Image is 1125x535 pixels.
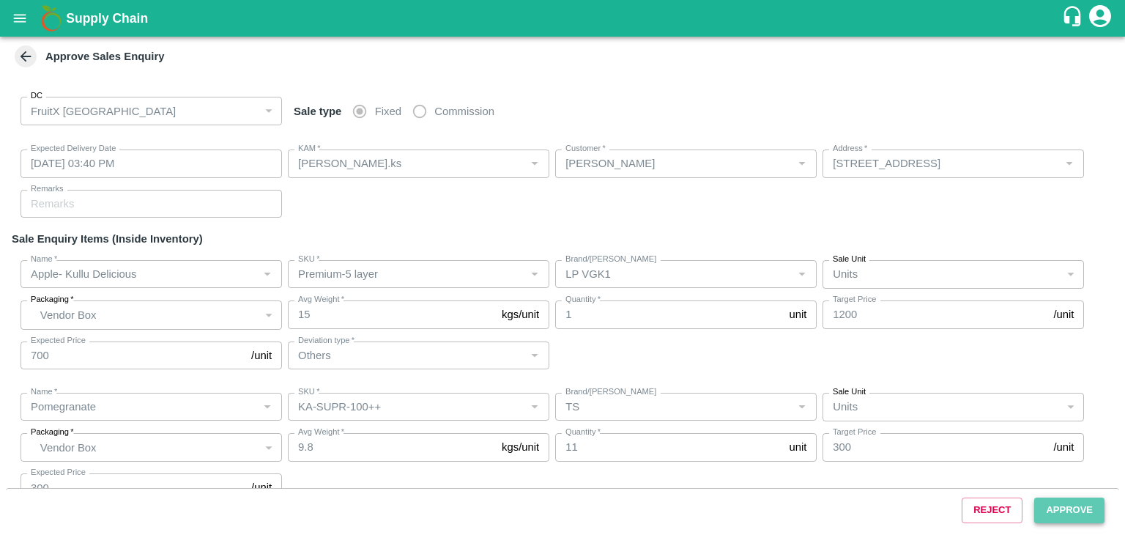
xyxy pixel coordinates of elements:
strong: Approve Sales Enquiry [45,51,165,62]
label: Deviation type [298,335,354,347]
p: /unit [251,479,272,495]
input: SKU [292,397,521,416]
label: Expected Price [31,467,86,479]
input: Address [827,154,1055,173]
input: 0.0 [288,433,496,461]
div: customer-support [1061,5,1087,32]
label: Avg Weight [298,294,344,306]
input: SKU [292,265,521,284]
p: FruitX [GEOGRAPHIC_DATA] [31,103,176,119]
label: Address [833,143,867,155]
input: 0.0 [288,300,496,328]
label: SKU [298,254,319,265]
label: Remarks [31,183,64,195]
label: DC [31,90,42,102]
input: Name [25,265,253,284]
p: kgs/unit [502,306,539,322]
p: unit [789,306,806,322]
div: account of current user [1087,3,1113,34]
label: Name [31,254,57,265]
p: Vendor Box [40,440,259,456]
label: Target Price [833,294,876,306]
input: 0.0 [555,433,783,461]
p: Units [833,399,858,415]
input: Deviation Type [292,346,521,365]
a: Supply Chain [66,8,1061,29]
p: unit [789,439,806,455]
button: Approve [1034,498,1104,523]
p: /unit [1053,306,1074,322]
label: SKU [298,386,319,398]
p: Units [833,266,858,282]
label: Name [31,386,57,398]
p: /unit [251,347,272,364]
img: logo [37,4,66,33]
b: Supply Chain [66,11,148,26]
input: Create Brand/Marka [560,265,788,284]
span: Sale type [288,106,347,117]
label: KAM [298,143,321,155]
input: KAM [292,154,521,173]
input: Select KAM & enter 3 characters [560,154,788,173]
input: Choose date, selected date is Sep 24, 2025 [21,150,272,177]
button: Reject [962,498,1022,523]
span: Commission [434,103,494,119]
strong: Sale Enquiry Items (Inside Inventory) [12,233,203,245]
label: Sale Unit [833,254,866,265]
label: Packaging [31,427,74,438]
input: 0.0 [555,300,783,328]
p: /unit [1053,439,1074,455]
input: Remarks [21,190,282,218]
label: Avg Weight [298,427,344,438]
label: Expected Price [31,335,86,347]
input: Name [25,397,253,416]
label: Target Price [833,427,876,438]
p: Vendor Box [40,307,259,323]
label: Packaging [31,294,74,306]
label: Customer [565,143,606,155]
label: Brand/[PERSON_NAME] [565,254,656,265]
input: Create Brand/Marka [560,397,788,416]
label: Quantity [565,427,601,438]
label: Sale Unit [833,386,866,398]
label: Brand/[PERSON_NAME] [565,386,656,398]
p: kgs/unit [502,439,539,455]
button: open drawer [3,1,37,35]
span: Fixed [375,103,401,119]
label: Expected Delivery Date [31,143,116,155]
label: Quantity [565,294,601,306]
